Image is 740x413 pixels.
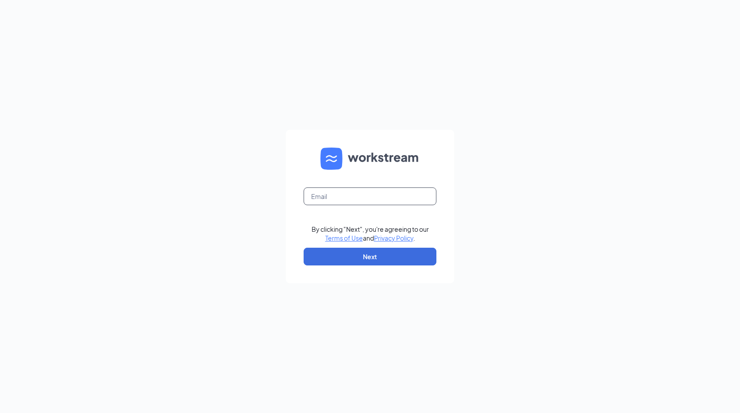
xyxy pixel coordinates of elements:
[325,234,363,242] a: Terms of Use
[374,234,413,242] a: Privacy Policy
[312,225,429,242] div: By clicking "Next", you're agreeing to our and .
[304,187,436,205] input: Email
[320,148,420,170] img: WS logo and Workstream text
[304,248,436,265] button: Next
